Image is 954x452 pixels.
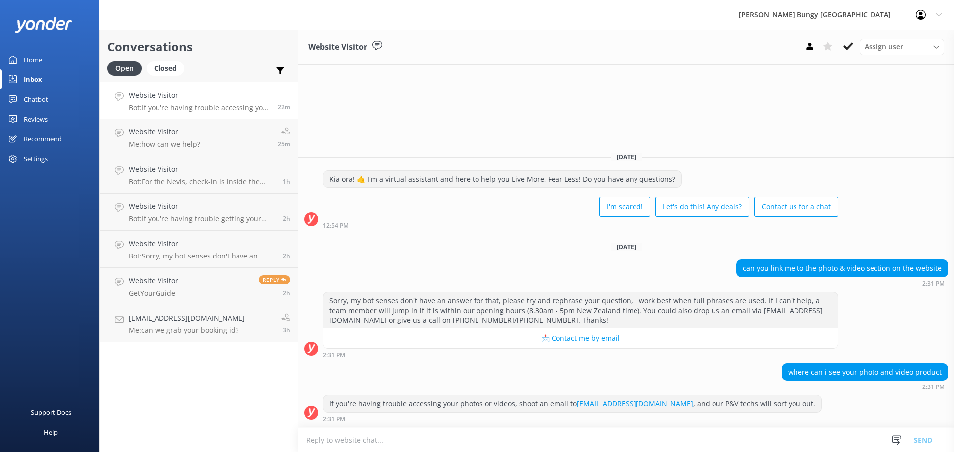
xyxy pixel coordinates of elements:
[24,129,62,149] div: Recommend
[147,63,189,73] a: Closed
[259,275,290,284] span: Reply
[129,326,245,335] p: Me: can we grab your booking id?
[129,177,275,186] p: Bot: For the Nevis, check-in is inside the [GEOGRAPHIC_DATA] at [STREET_ADDRESS]. Make sure to ch...
[611,153,642,161] span: [DATE]
[599,197,650,217] button: I'm scared!
[323,171,681,188] div: Kia ora! 🤙 I'm a virtual assistant and here to help you Live More, Fear Less! Do you have any que...
[577,399,693,408] a: [EMAIL_ADDRESS][DOMAIN_NAME]
[323,416,345,422] strong: 2:31 PM
[922,281,945,287] strong: 2:31 PM
[611,243,642,251] span: [DATE]
[100,194,298,231] a: Website VisitorBot:If you're having trouble getting your photos or videos, shoot an email to [EMA...
[24,149,48,169] div: Settings
[100,305,298,342] a: [EMAIL_ADDRESS][DOMAIN_NAME]Me:can we grab your booking id?3h
[737,260,948,277] div: can you link me to the photo & video section on the website
[107,63,147,73] a: Open
[24,89,48,109] div: Chatbot
[283,177,290,186] span: Sep 09 2025 01:42pm (UTC +12:00) Pacific/Auckland
[283,326,290,334] span: Sep 09 2025 11:49am (UTC +12:00) Pacific/Auckland
[129,275,178,286] h4: Website Visitor
[107,37,290,56] h2: Conversations
[323,351,838,358] div: Sep 09 2025 02:31pm (UTC +12:00) Pacific/Auckland
[323,395,821,412] div: If you're having trouble accessing your photos or videos, shoot an email to , and our P&V techs w...
[323,292,838,328] div: Sorry, my bot senses don't have an answer for that, please try and rephrase your question, I work...
[100,268,298,305] a: Website VisitorGetYourGuideReply2h
[323,328,838,348] button: 📩 Contact me by email
[323,222,838,229] div: Aug 06 2025 12:54pm (UTC +12:00) Pacific/Auckland
[782,383,948,390] div: Sep 09 2025 02:31pm (UTC +12:00) Pacific/Auckland
[782,364,948,381] div: where can i see your photo and video product
[129,127,200,137] h4: Website Visitor
[736,280,948,287] div: Sep 09 2025 02:31pm (UTC +12:00) Pacific/Auckland
[323,415,822,422] div: Sep 09 2025 02:31pm (UTC +12:00) Pacific/Auckland
[278,103,290,111] span: Sep 09 2025 02:31pm (UTC +12:00) Pacific/Auckland
[323,223,349,229] strong: 12:54 PM
[24,50,42,69] div: Home
[308,41,367,54] h3: Website Visitor
[129,201,275,212] h4: Website Visitor
[922,384,945,390] strong: 2:31 PM
[655,197,749,217] button: Let's do this! Any deals?
[147,61,184,76] div: Closed
[754,197,838,217] button: Contact us for a chat
[283,252,290,260] span: Sep 09 2025 12:18pm (UTC +12:00) Pacific/Auckland
[31,402,71,422] div: Support Docs
[24,69,42,89] div: Inbox
[278,140,290,148] span: Sep 09 2025 02:29pm (UTC +12:00) Pacific/Auckland
[129,238,275,249] h4: Website Visitor
[15,17,72,33] img: yonder-white-logo.png
[129,164,275,175] h4: Website Visitor
[44,422,58,442] div: Help
[860,39,944,55] div: Assign User
[129,289,178,298] p: GetYourGuide
[129,313,245,323] h4: [EMAIL_ADDRESS][DOMAIN_NAME]
[100,156,298,194] a: Website VisitorBot:For the Nevis, check-in is inside the [GEOGRAPHIC_DATA] at [STREET_ADDRESS]. M...
[129,214,275,223] p: Bot: If you're having trouble getting your photos or videos, shoot an email to [EMAIL_ADDRESS][DO...
[283,289,290,297] span: Sep 09 2025 12:14pm (UTC +12:00) Pacific/Auckland
[865,41,903,52] span: Assign user
[100,82,298,119] a: Website VisitorBot:If you're having trouble accessing your photos or videos, shoot an email to [E...
[283,214,290,223] span: Sep 09 2025 12:29pm (UTC +12:00) Pacific/Auckland
[129,252,275,260] p: Bot: Sorry, my bot senses don't have an answer for that, please try and rephrase your question, I...
[100,119,298,156] a: Website VisitorMe:how can we help?25m
[129,90,270,101] h4: Website Visitor
[129,140,200,149] p: Me: how can we help?
[129,103,270,112] p: Bot: If you're having trouble accessing your photos or videos, shoot an email to [EMAIL_ADDRESS][...
[100,231,298,268] a: Website VisitorBot:Sorry, my bot senses don't have an answer for that, please try and rephrase yo...
[323,352,345,358] strong: 2:31 PM
[107,61,142,76] div: Open
[24,109,48,129] div: Reviews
